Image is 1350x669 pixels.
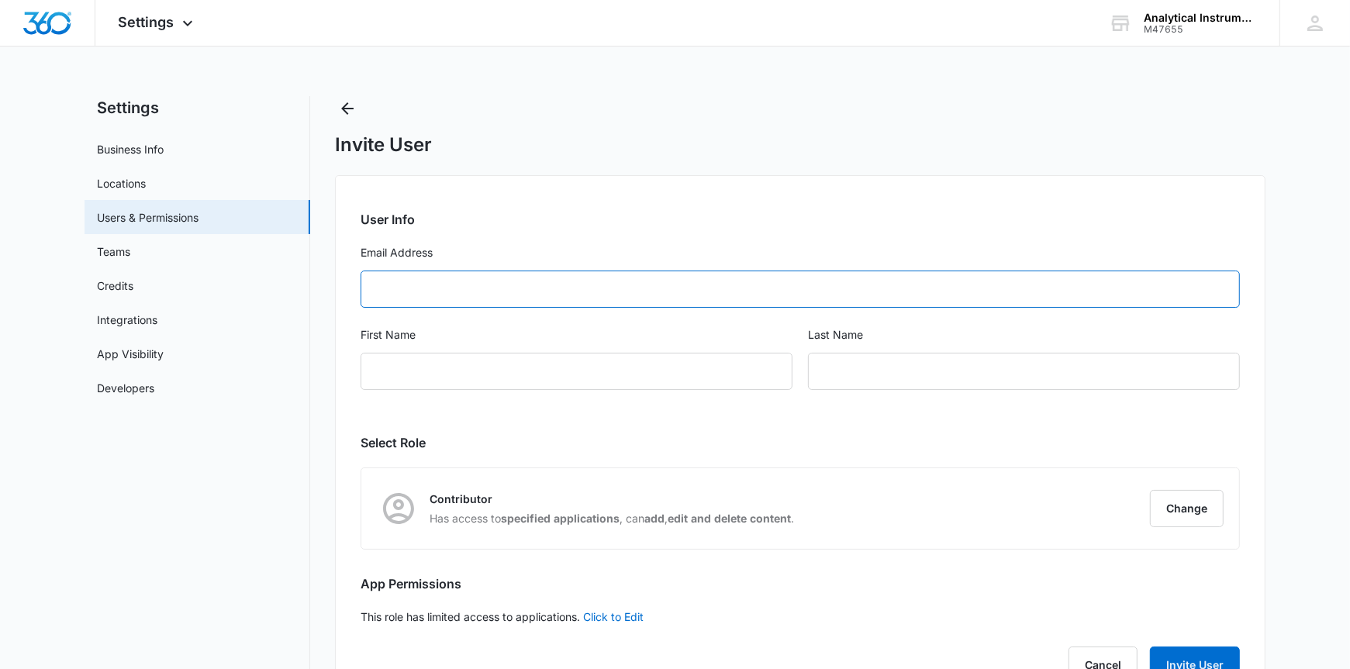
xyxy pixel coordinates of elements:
strong: specified applications [501,512,620,525]
span: Settings [119,14,174,30]
strong: add [644,512,665,525]
strong: edit and delete content [668,512,791,525]
label: Last Name [808,326,1240,343]
p: Has access to , can , . [430,510,794,526]
button: Back [335,96,360,121]
div: account name [1144,12,1257,24]
a: Teams [97,243,130,260]
h2: User Info [361,210,1240,229]
h2: Settings [85,96,310,119]
h1: Invite User [335,133,432,157]
p: Contributor [430,491,794,507]
h2: App Permissions [361,574,1240,593]
a: Integrations [97,312,157,328]
a: Credits [97,278,133,294]
a: Developers [97,380,154,396]
div: account id [1144,24,1257,35]
label: Email Address [361,244,1240,261]
a: Locations [97,175,146,191]
button: Change [1150,490,1224,527]
h2: Select Role [361,433,1240,452]
label: First Name [361,326,792,343]
a: Click to Edit [583,610,644,623]
a: Business Info [97,141,164,157]
a: App Visibility [97,346,164,362]
a: Users & Permissions [97,209,199,226]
